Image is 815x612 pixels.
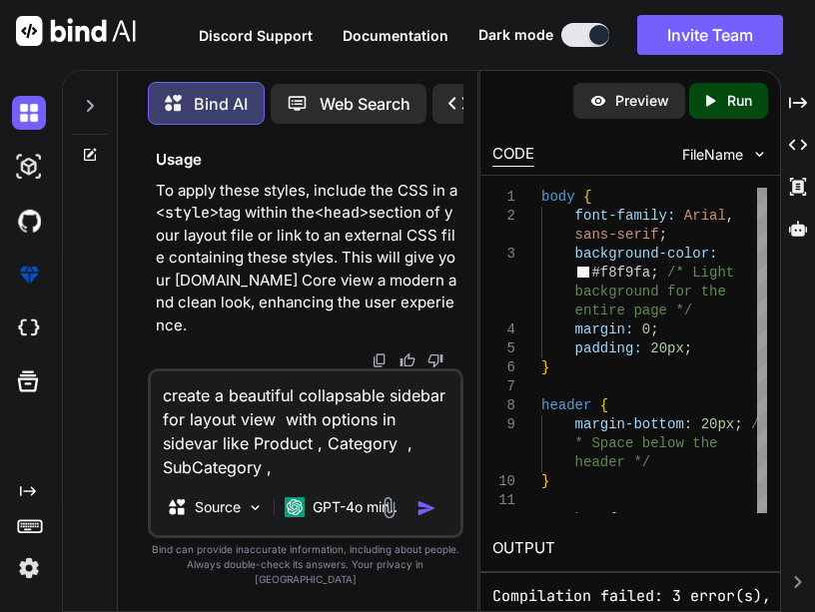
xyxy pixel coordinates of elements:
[701,416,735,432] span: 20px
[492,358,515,377] div: 6
[478,25,553,45] span: Dark mode
[575,227,659,243] span: sans-serif
[343,25,448,46] button: Documentation
[615,91,669,111] p: Preview
[684,208,726,224] span: Arial
[315,203,369,223] code: <head>
[492,207,515,226] div: 2
[492,491,515,510] div: 11
[194,92,248,116] p: Bind AI
[492,339,515,358] div: 5
[651,340,685,356] span: 20px
[12,551,46,585] img: settings
[541,511,600,527] span: .navbar
[372,352,388,368] img: copy
[575,284,726,300] span: background for the
[492,320,515,339] div: 4
[492,472,515,491] div: 10
[148,542,462,587] p: Bind can provide inaccurate information, including about people. Always double-check its answers....
[651,265,659,281] span: ;
[575,303,693,318] span: entire page */
[12,204,46,238] img: githubDark
[751,416,759,432] span: /
[609,511,617,527] span: {
[195,497,241,517] p: Source
[575,435,718,451] span: * Space below the
[199,27,313,44] span: Discord Support
[659,227,667,243] span: ;
[575,208,676,224] span: font-family:
[156,203,219,223] code: <style>
[583,189,591,205] span: {
[575,246,718,262] span: background-color:
[285,497,305,517] img: GPT-4o mini
[12,258,46,292] img: premium
[492,510,515,529] div: 12
[735,416,743,432] span: ;
[651,321,659,337] span: ;
[684,340,692,356] span: ;
[343,27,448,44] span: Documentation
[492,415,515,434] div: 9
[12,150,46,184] img: darkAi-studio
[492,396,515,415] div: 8
[313,497,398,517] p: GPT-4o min..
[727,91,752,111] p: Run
[199,25,313,46] button: Discord Support
[492,188,515,207] div: 1
[541,473,549,489] span: }
[247,499,264,516] img: Pick Models
[751,146,768,163] img: chevron down
[541,397,591,413] span: header
[637,15,783,55] button: Invite Team
[320,92,410,116] p: Web Search
[16,16,136,46] img: Bind AI
[642,321,650,337] span: 0
[12,96,46,130] img: darkChat
[667,265,734,281] span: /* Light
[427,352,443,368] img: dislike
[492,377,515,396] div: 7
[575,321,634,337] span: margin:
[480,525,780,572] h2: OUTPUT
[156,149,458,172] h3: Usage
[492,245,515,264] div: 3
[156,180,458,337] p: To apply these styles, include the CSS in a tag within the section of your layout file or link to...
[400,352,415,368] img: like
[589,92,607,110] img: preview
[12,311,46,345] img: cloudideIcon
[541,189,575,205] span: body
[575,454,651,470] span: header */
[592,265,651,281] span: #f8f9fa
[600,397,608,413] span: {
[726,208,734,224] span: ,
[541,359,549,375] span: }
[682,145,743,165] span: FileName
[575,416,693,432] span: margin-bottom:
[492,143,534,167] div: CODE
[492,585,768,608] pre: Compilation failed: 3 error(s), 0 warnings
[575,340,642,356] span: padding:
[416,498,436,518] img: icon
[151,371,459,479] textarea: create a beautiful collapsable sidebar for layout view with options in sidevar like Product , Cat...
[378,496,401,519] img: attachment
